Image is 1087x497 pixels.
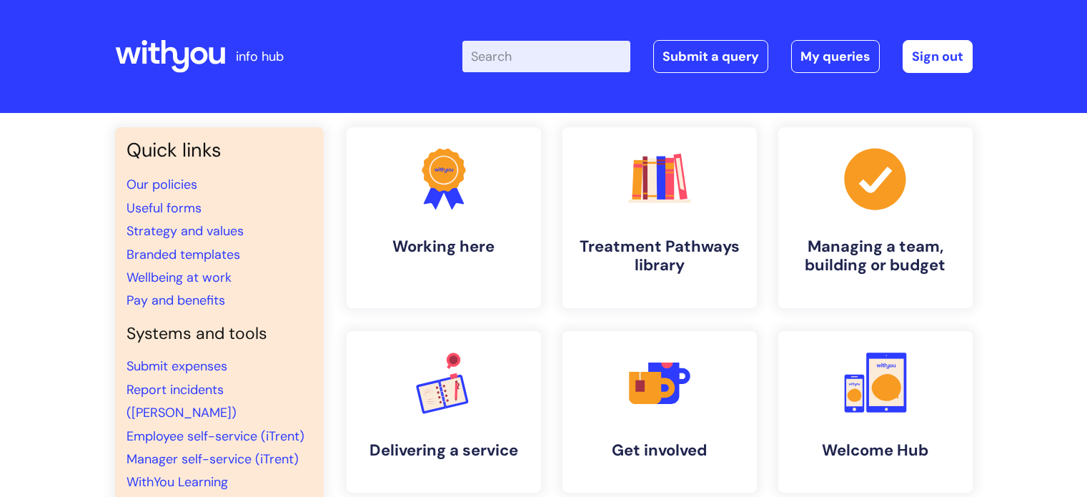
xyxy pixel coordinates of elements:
input: Search [462,41,630,72]
a: Treatment Pathways library [562,127,757,308]
h4: Delivering a service [358,441,530,460]
a: Pay and benefits [126,292,225,309]
a: Strategy and values [126,222,244,240]
p: info hub [236,45,284,68]
a: Sign out [903,40,973,73]
a: Get involved [562,331,757,493]
a: Submit expenses [126,358,227,375]
a: Report incidents ([PERSON_NAME]) [126,381,237,421]
a: Useful forms [126,200,202,217]
h4: Systems and tools [126,324,312,344]
a: Employee self-service (iTrent) [126,428,304,445]
a: Welcome Hub [778,331,973,493]
a: My queries [791,40,880,73]
a: Delivering a service [347,331,541,493]
a: Working here [347,127,541,308]
h4: Treatment Pathways library [574,237,745,275]
h4: Welcome Hub [790,441,961,460]
a: Manager self-service (iTrent) [126,451,299,468]
a: Submit a query [653,40,768,73]
a: Wellbeing at work [126,269,232,286]
h4: Get involved [574,441,745,460]
h4: Managing a team, building or budget [790,237,961,275]
div: | - [462,40,973,73]
a: Our policies [126,176,197,193]
a: Branded templates [126,246,240,263]
a: Managing a team, building or budget [778,127,973,308]
h4: Working here [358,237,530,256]
a: WithYou Learning [126,473,228,491]
h3: Quick links [126,139,312,162]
